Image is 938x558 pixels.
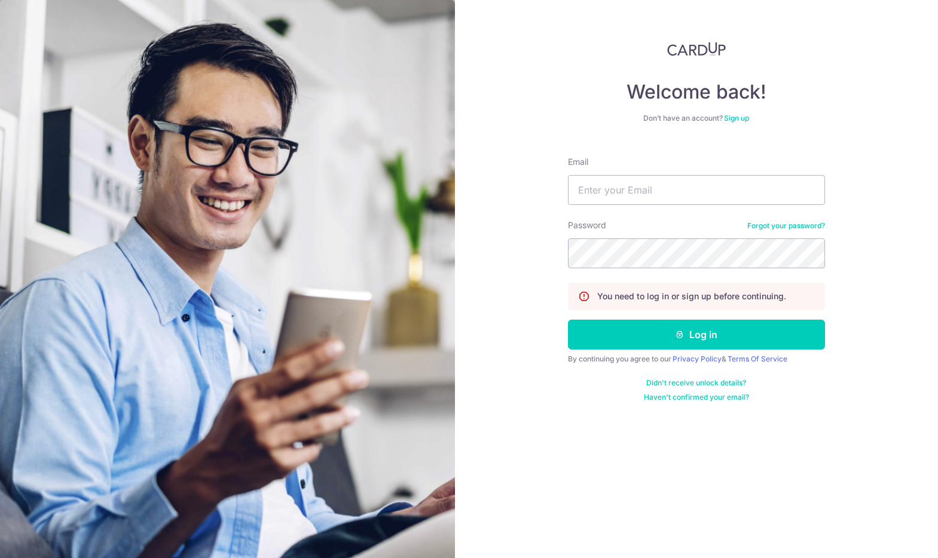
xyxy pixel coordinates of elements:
label: Email [568,156,588,168]
a: Haven't confirmed your email? [644,393,749,402]
a: Privacy Policy [673,354,722,363]
input: Enter your Email [568,175,825,205]
h4: Welcome back! [568,80,825,104]
p: You need to log in or sign up before continuing. [597,290,786,302]
a: Didn't receive unlock details? [646,378,746,388]
button: Log in [568,320,825,349]
div: Don’t have an account? [568,114,825,123]
a: Sign up [724,114,749,122]
div: By continuing you agree to our & [568,354,825,364]
img: CardUp Logo [667,42,726,56]
label: Password [568,219,606,231]
a: Forgot your password? [747,221,825,231]
a: Terms Of Service [728,354,787,363]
